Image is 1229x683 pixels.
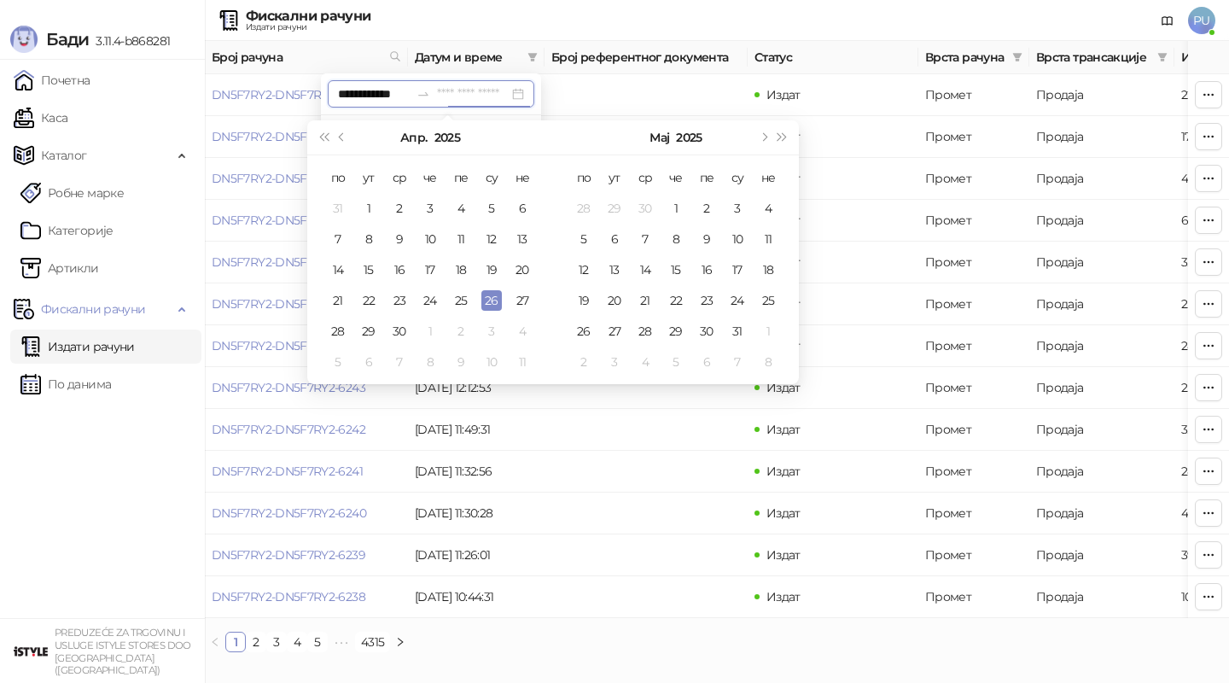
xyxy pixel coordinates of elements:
[727,229,748,249] div: 10
[753,193,783,224] td: 2025-05-04
[691,224,722,254] td: 2025-05-09
[918,41,1029,74] th: Врста рачуна
[476,162,507,193] th: су
[696,198,717,219] div: 2
[328,352,348,372] div: 5
[918,158,1029,200] td: Промет
[574,352,594,372] div: 2
[20,330,135,364] a: Издати рачуни
[766,464,801,479] span: Издат
[353,162,384,193] th: ут
[1009,44,1026,70] span: filter
[20,251,99,285] a: ArtikliАртикли
[41,292,145,326] span: Фискални рачуни
[635,290,655,311] div: 21
[395,637,405,647] span: right
[635,260,655,280] div: 14
[355,632,390,652] li: 4315
[205,74,408,116] td: DN5F7RY2-DN5F7RY2-6250
[630,224,661,254] td: 2025-05-07
[574,260,594,280] div: 12
[1029,116,1174,158] td: Продаја
[415,347,446,377] td: 2025-05-08
[568,285,599,316] td: 2025-05-19
[384,316,415,347] td: 2025-04-30
[696,352,717,372] div: 6
[568,193,599,224] td: 2025-04-28
[507,193,538,224] td: 2025-04-06
[727,352,748,372] div: 7
[314,120,333,155] button: Претходна година (Control + left)
[287,632,307,652] li: 4
[758,321,778,341] div: 1
[604,229,625,249] div: 6
[727,198,748,219] div: 3
[481,352,502,372] div: 10
[416,87,430,101] span: swap-right
[661,162,691,193] th: че
[696,290,717,311] div: 23
[389,260,410,280] div: 16
[758,198,778,219] div: 4
[353,224,384,254] td: 2025-04-08
[766,171,801,186] span: Издат
[696,260,717,280] div: 16
[358,229,379,249] div: 8
[512,290,533,311] div: 27
[599,254,630,285] td: 2025-05-13
[481,260,502,280] div: 19
[918,451,1029,493] td: Промет
[434,120,460,155] button: Изабери годину
[353,285,384,316] td: 2025-04-22
[481,290,502,311] div: 26
[512,352,533,372] div: 11
[766,422,801,437] span: Издат
[691,347,722,377] td: 2025-06-06
[696,229,717,249] div: 9
[766,254,801,270] span: Издат
[446,347,476,377] td: 2025-05-09
[630,193,661,224] td: 2025-04-30
[246,9,370,23] div: Фискални рачуни
[630,347,661,377] td: 2025-06-04
[1029,41,1174,74] th: Врста трансакције
[323,162,353,193] th: по
[205,451,408,493] td: DN5F7RY2-DN5F7RY2-6241
[722,316,753,347] td: 2025-05-31
[266,632,287,652] li: 3
[323,316,353,347] td: 2025-04-28
[661,316,691,347] td: 2025-05-29
[476,316,507,347] td: 2025-05-03
[476,193,507,224] td: 2025-04-05
[568,224,599,254] td: 2025-05-05
[481,321,502,341] div: 3
[918,200,1029,242] td: Промет
[507,316,538,347] td: 2025-05-04
[384,254,415,285] td: 2025-04-16
[446,254,476,285] td: 2025-04-18
[758,229,778,249] div: 11
[384,162,415,193] th: ср
[225,632,246,652] li: 1
[205,41,408,74] th: Број рачуна
[415,48,521,67] span: Датум и време
[89,33,170,49] span: 3.11.4-b868281
[358,321,379,341] div: 29
[1029,242,1174,283] td: Продаја
[1029,283,1174,325] td: Продаја
[205,116,408,158] td: DN5F7RY2-DN5F7RY2-6249
[288,633,306,651] a: 4
[766,296,801,312] span: Издат
[604,352,625,372] div: 3
[918,325,1029,367] td: Промет
[212,87,365,102] a: DN5F7RY2-DN5F7RY2-6250
[420,352,440,372] div: 8
[451,198,471,219] div: 4
[476,285,507,316] td: 2025-04-26
[507,254,538,285] td: 2025-04-20
[476,347,507,377] td: 2025-05-10
[210,637,220,647] span: left
[1029,409,1174,451] td: Продаја
[212,464,363,479] a: DN5F7RY2-DN5F7RY2-6241
[390,632,411,652] button: right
